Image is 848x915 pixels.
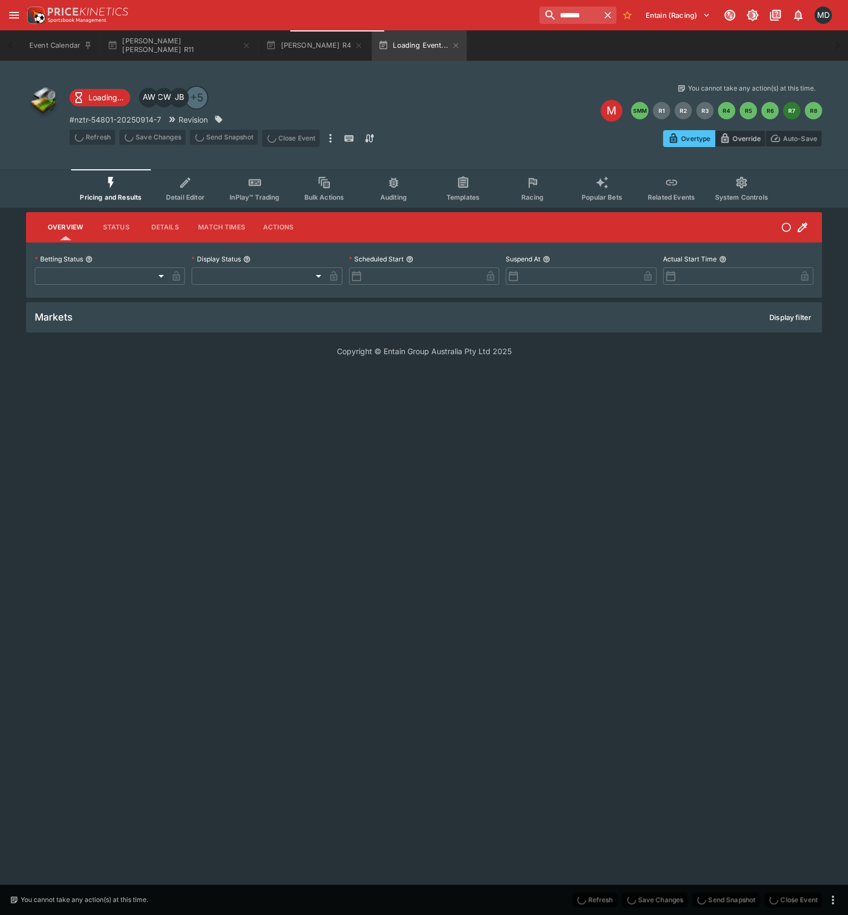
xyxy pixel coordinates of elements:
[619,7,636,24] button: No Bookmarks
[648,193,695,201] span: Related Events
[766,5,785,25] button: Documentation
[380,193,407,201] span: Auditing
[259,30,369,61] button: [PERSON_NAME] R4
[372,30,467,61] button: Loading Event...
[92,214,141,240] button: Status
[85,255,93,263] button: Betting Status
[35,311,73,323] h5: Markets
[639,7,717,24] button: Select Tenant
[189,214,254,240] button: Match Times
[406,255,413,263] button: Scheduled Start
[26,84,61,118] img: other.png
[765,130,822,147] button: Auto-Save
[324,130,337,147] button: more
[539,7,599,24] input: search
[814,7,832,24] div: Matthew Duncan
[506,254,540,264] p: Suspend At
[681,133,710,144] p: Overtype
[21,895,148,905] p: You cannot take any action(s) at this time.
[674,102,692,119] button: R2
[761,102,779,119] button: R6
[48,8,128,16] img: PriceKinetics
[631,102,648,119] button: SMM
[743,5,762,25] button: Toggle light/dark mode
[688,84,815,93] p: You cannot take any action(s) at this time.
[811,3,835,27] button: Matthew Duncan
[718,102,735,119] button: R4
[720,5,739,25] button: Connected to PK
[349,254,404,264] p: Scheduled Start
[166,193,205,201] span: Detail Editor
[521,193,544,201] span: Racing
[229,193,279,201] span: InPlay™ Trading
[39,214,92,240] button: Overview
[763,309,818,326] button: Display filter
[24,4,46,26] img: PriceKinetics Logo
[715,193,768,201] span: System Controls
[139,88,158,107] div: Amanda Whitta
[184,86,208,110] div: +5
[783,102,800,119] button: R7
[631,102,822,119] nav: pagination navigation
[447,193,480,201] span: Templates
[601,100,622,121] div: Edit Meeting
[80,193,142,201] span: Pricing and Results
[4,5,24,25] button: open drawer
[663,130,822,147] div: Start From
[826,893,839,906] button: more
[69,114,161,125] p: Copy To Clipboard
[169,88,189,107] div: Josh Brown
[739,102,757,119] button: R5
[663,130,715,147] button: Overtype
[732,133,760,144] p: Override
[254,214,303,240] button: Actions
[243,255,251,263] button: Display Status
[35,254,83,264] p: Betting Status
[88,92,124,103] p: Loading...
[543,255,550,263] button: Suspend At
[715,130,765,147] button: Override
[653,102,670,119] button: R1
[304,193,344,201] span: Bulk Actions
[101,30,257,61] button: [PERSON_NAME] [PERSON_NAME] R11
[788,5,808,25] button: Notifications
[805,102,822,119] button: R8
[783,133,817,144] p: Auto-Save
[154,88,174,107] div: Chris Winter
[719,255,726,263] button: Actual Start Time
[48,18,106,23] img: Sportsbook Management
[192,254,241,264] p: Display Status
[71,169,776,208] div: Event type filters
[696,102,713,119] button: R3
[141,214,189,240] button: Details
[663,254,717,264] p: Actual Start Time
[23,30,99,61] button: Event Calendar
[178,114,208,125] p: Revision
[582,193,622,201] span: Popular Bets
